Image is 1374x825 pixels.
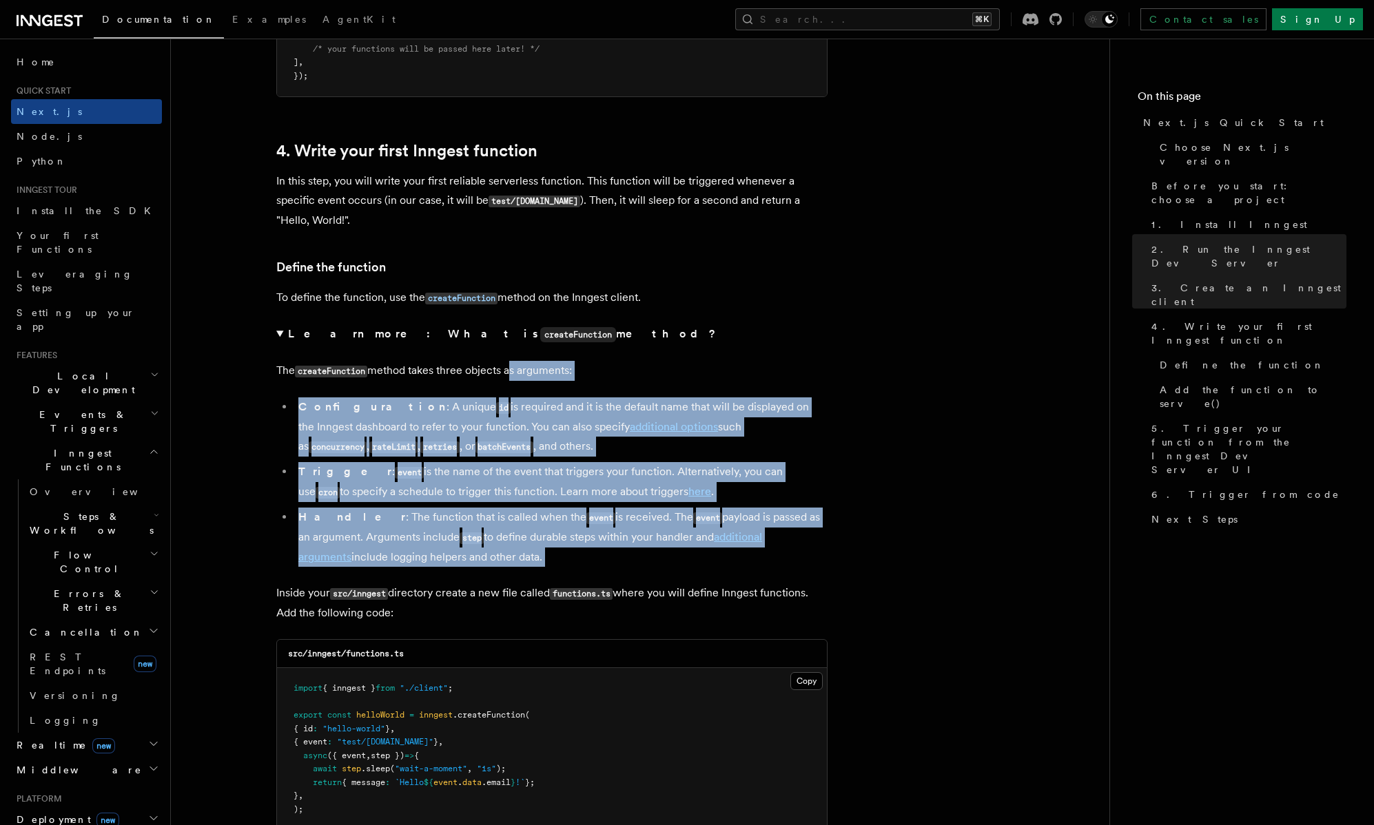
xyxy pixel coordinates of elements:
strong: Handler [298,510,406,523]
span: = [409,710,414,720]
li: : A unique is required and it is the default name that will be displayed on the Inngest dashboard... [294,397,828,457]
code: test/[DOMAIN_NAME] [489,196,580,207]
span: } [511,777,515,787]
a: Next.js Quick Start [1138,110,1346,135]
span: import [294,683,322,693]
span: ); [496,764,506,773]
span: Middleware [11,763,142,777]
span: Features [11,350,57,361]
span: }; [525,777,535,787]
span: : [327,737,332,746]
a: Add the function to serve() [1154,377,1346,416]
span: , [298,57,303,67]
span: helloWorld [356,710,404,720]
code: concurrency [309,441,367,453]
span: Flow Control [24,548,150,576]
span: data [462,777,482,787]
span: Cancellation [24,625,143,639]
span: { id [294,724,313,733]
a: 2. Run the Inngest Dev Server [1146,237,1346,275]
li: : is the name of the event that triggers your function. Alternatively, you can use to specify a s... [294,462,828,502]
span: 2. Run the Inngest Dev Server [1151,242,1346,270]
span: , [467,764,472,773]
a: Documentation [94,4,224,39]
a: 3. Create an Inngest client [1146,275,1346,314]
a: Leveraging Steps [11,262,162,300]
code: event [395,467,424,479]
span: Inngest Functions [11,446,149,474]
span: Leveraging Steps [17,269,133,293]
span: .createFunction [453,710,525,720]
span: return [313,777,342,787]
a: here [688,485,711,498]
span: new [134,656,156,672]
span: const [327,710,351,720]
span: Versioning [30,690,121,701]
a: Sign Up [1272,8,1363,30]
span: { event [294,737,327,746]
span: "wait-a-moment" [395,764,467,773]
span: } [294,791,298,800]
span: ); [294,804,303,814]
code: batchEvents [475,441,533,453]
span: Choose Next.js version [1160,140,1346,168]
a: Setting up your app [11,300,162,339]
span: "test/[DOMAIN_NAME]" [337,737,433,746]
span: , [390,724,395,733]
span: : [385,777,390,787]
code: createFunction [540,327,616,342]
span: Python [17,156,67,167]
a: Contact sales [1140,8,1267,30]
span: { message [342,777,385,787]
span: step }) [371,751,404,760]
button: Flow Control [24,543,162,581]
span: AgentKit [322,14,396,25]
span: step [342,764,361,773]
span: Platform [11,793,62,804]
code: rateLimit [369,441,418,453]
button: Middleware [11,758,162,782]
span: Next.js Quick Start [1143,116,1324,129]
p: Inside your directory create a new file called where you will define Inngest functions. Add the f... [276,583,828,623]
button: Realtimenew [11,733,162,758]
span: Logging [30,715,101,726]
span: Steps & Workflows [24,510,154,537]
code: createFunction [295,366,367,377]
button: Copy [790,672,823,690]
button: Search...⌘K [735,8,1000,30]
a: Python [11,149,162,174]
a: Next Steps [1146,507,1346,532]
code: src/inngest/functions.ts [288,649,404,658]
strong: Trigger [298,465,392,478]
span: event [433,777,458,787]
span: inngest [419,710,453,720]
code: retries [420,441,459,453]
span: .sleep [361,764,390,773]
span: Realtime [11,738,115,752]
button: Local Development [11,364,162,402]
span: Add the function to serve() [1160,383,1346,410]
span: export [294,710,322,720]
a: Examples [224,4,314,37]
button: Errors & Retries [24,581,162,620]
span: Setting up your app [17,307,135,332]
summary: Learn more: What iscreateFunctionmethod? [276,324,828,344]
a: Node.js [11,124,162,149]
a: Define the function [1154,353,1346,377]
span: REST Endpoints [30,651,105,676]
strong: Learn more: What is method? [288,327,719,340]
span: . [458,777,462,787]
span: 1. Install Inngest [1151,218,1307,231]
a: 5. Trigger your function from the Inngest Dev Server UI [1146,416,1346,482]
span: !` [515,777,525,787]
span: 4. Write your first Inngest function [1151,320,1346,347]
a: REST Endpointsnew [24,645,162,683]
li: : The function that is called when the is received. The payload is passed as an argument. Argumen... [294,508,828,567]
span: ( [525,710,530,720]
span: => [404,751,414,760]
code: cron [316,487,340,499]
a: 1. Install Inngest [1146,212,1346,237]
p: The method takes three objects as arguments: [276,361,828,381]
span: ; [448,683,453,693]
span: Quick start [11,85,71,96]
